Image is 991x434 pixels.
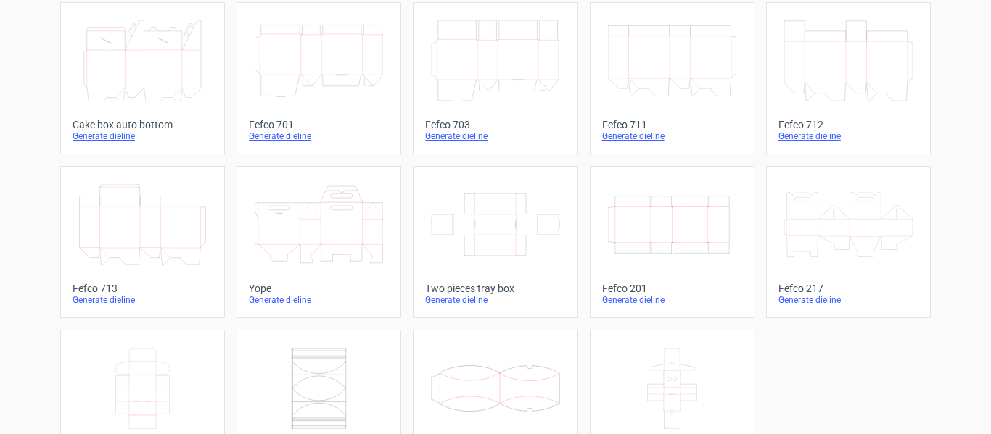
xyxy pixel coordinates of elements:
[237,166,401,318] a: YopeGenerate dieline
[602,130,742,142] div: Generate dieline
[249,130,389,142] div: Generate dieline
[249,119,389,130] div: Fefco 701
[425,130,565,142] div: Generate dieline
[778,294,918,306] div: Generate dieline
[73,119,213,130] div: Cake box auto bottom
[425,294,565,306] div: Generate dieline
[73,294,213,306] div: Generate dieline
[766,166,931,318] a: Fefco 217Generate dieline
[237,2,401,154] a: Fefco 701Generate dieline
[413,166,577,318] a: Two pieces tray boxGenerate dieline
[778,119,918,130] div: Fefco 712
[590,2,754,154] a: Fefco 711Generate dieline
[778,130,918,142] div: Generate dieline
[60,166,225,318] a: Fefco 713Generate dieline
[602,119,742,130] div: Fefco 711
[73,130,213,142] div: Generate dieline
[425,283,565,294] div: Two pieces tray box
[602,283,742,294] div: Fefco 201
[249,294,389,306] div: Generate dieline
[413,2,577,154] a: Fefco 703Generate dieline
[766,2,931,154] a: Fefco 712Generate dieline
[249,283,389,294] div: Yope
[590,166,754,318] a: Fefco 201Generate dieline
[602,294,742,306] div: Generate dieline
[425,119,565,130] div: Fefco 703
[60,2,225,154] a: Cake box auto bottomGenerate dieline
[778,283,918,294] div: Fefco 217
[73,283,213,294] div: Fefco 713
